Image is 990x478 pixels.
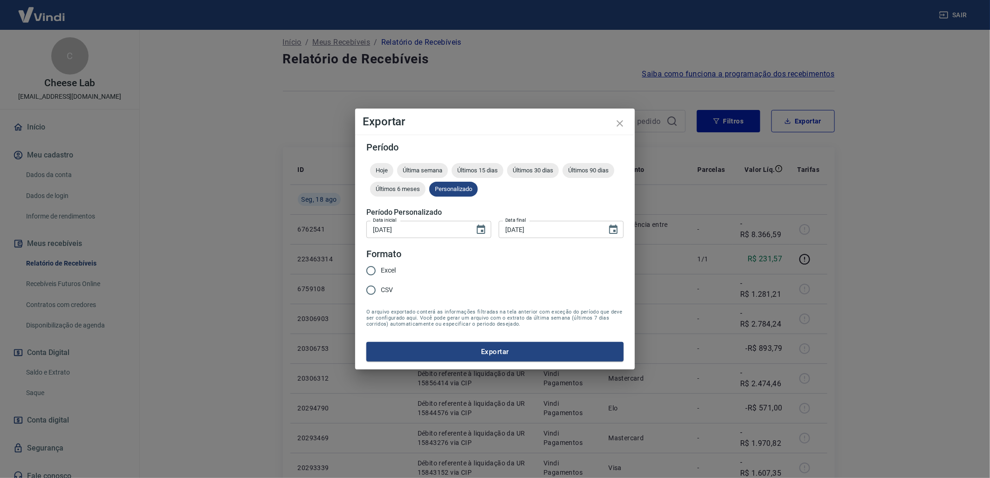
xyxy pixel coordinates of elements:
[366,221,468,238] input: DD/MM/YYYY
[429,182,478,197] div: Personalizado
[505,217,526,224] label: Data final
[452,167,503,174] span: Últimos 15 dias
[604,220,623,239] button: Choose date, selected date is 18 de ago de 2025
[366,309,624,327] span: O arquivo exportado conterá as informações filtradas na tela anterior com exceção do período que ...
[499,221,600,238] input: DD/MM/YYYY
[472,220,490,239] button: Choose date, selected date is 18 de ago de 2025
[363,116,627,127] h4: Exportar
[429,185,478,192] span: Personalizado
[366,342,624,362] button: Exportar
[563,167,614,174] span: Últimos 90 dias
[507,167,559,174] span: Últimos 30 dias
[373,217,397,224] label: Data inicial
[507,163,559,178] div: Últimos 30 dias
[452,163,503,178] div: Últimos 15 dias
[366,143,624,152] h5: Período
[366,208,624,217] h5: Período Personalizado
[370,182,426,197] div: Últimos 6 meses
[563,163,614,178] div: Últimos 90 dias
[397,167,448,174] span: Última semana
[609,112,631,135] button: close
[370,163,393,178] div: Hoje
[397,163,448,178] div: Última semana
[366,247,401,261] legend: Formato
[370,185,426,192] span: Últimos 6 meses
[381,266,396,275] span: Excel
[370,167,393,174] span: Hoje
[381,285,393,295] span: CSV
